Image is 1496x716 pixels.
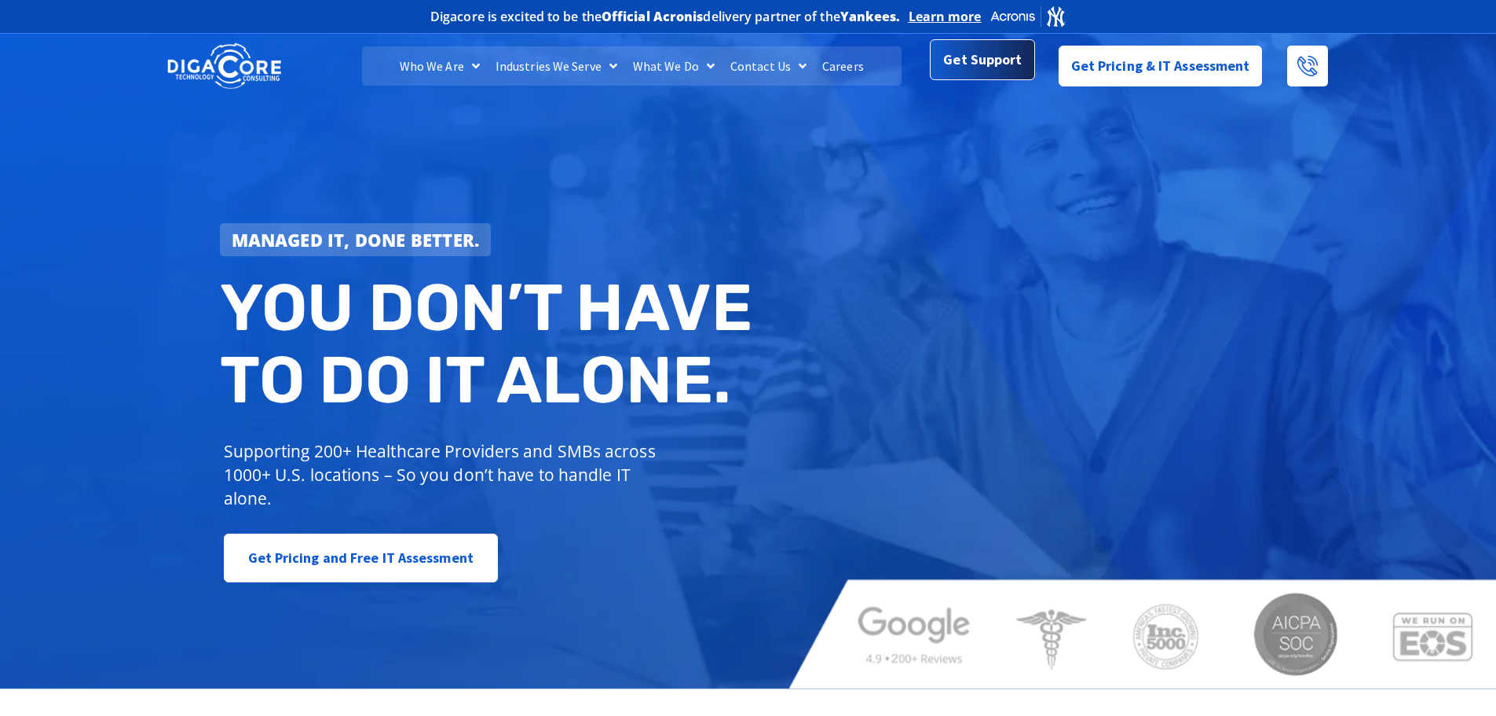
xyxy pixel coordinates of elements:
a: Get Pricing & IT Assessment [1059,46,1263,86]
nav: Menu [362,46,901,86]
a: Get Pricing and Free IT Assessment [224,534,498,582]
a: Get Support [930,39,1034,80]
span: Get Pricing & IT Assessment [1071,50,1250,82]
p: Supporting 200+ Healthcare Providers and SMBs across 1000+ U.S. locations – So you don’t have to ... [224,439,663,510]
span: Get Pricing and Free IT Assessment [248,542,474,574]
span: Get Support [943,44,1022,75]
a: Industries We Serve [488,46,625,86]
a: Learn more [909,9,982,24]
a: What We Do [625,46,722,86]
h2: You don’t have to do IT alone. [220,272,760,416]
a: Careers [814,46,872,86]
a: Managed IT, done better. [220,223,492,256]
strong: Managed IT, done better. [232,228,480,252]
img: DigaCore Technology Consulting [167,42,281,91]
b: Official Acronis [602,8,704,25]
h2: Digacore is excited to be the delivery partner of the [430,10,901,23]
img: Acronis [989,5,1066,28]
b: Yankees. [840,8,901,25]
a: Contact Us [722,46,814,86]
a: Who We Are [392,46,488,86]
